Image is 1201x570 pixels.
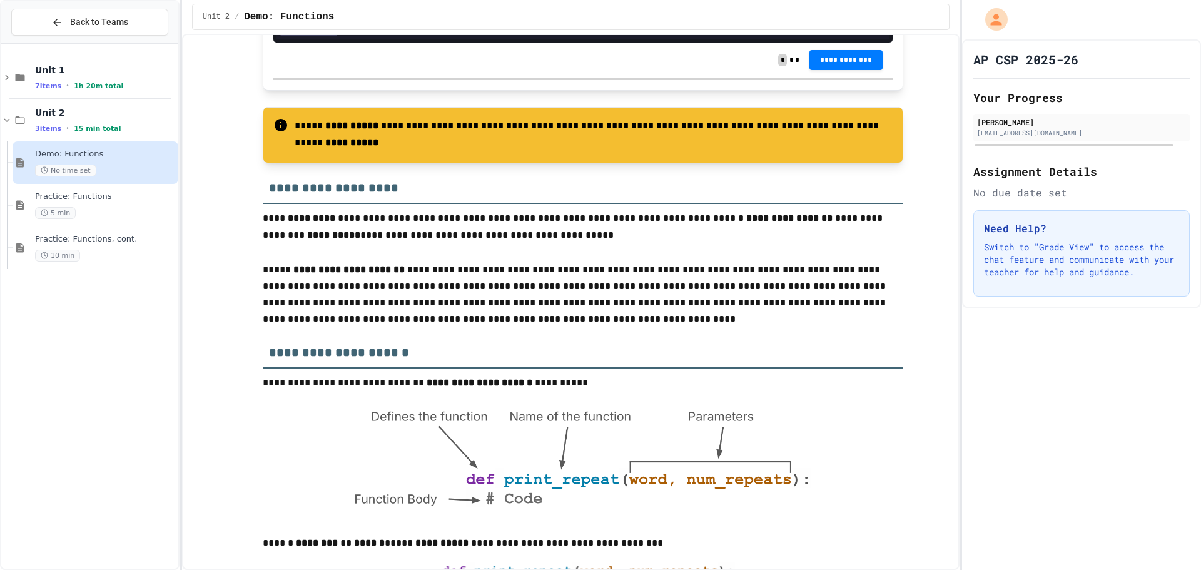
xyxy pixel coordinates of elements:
span: Unit 2 [203,12,230,22]
span: Practice: Functions [35,191,176,202]
div: [EMAIL_ADDRESS][DOMAIN_NAME] [977,128,1186,138]
span: Practice: Functions, cont. [35,234,176,245]
span: Unit 2 [35,107,176,118]
div: No due date set [973,185,1190,200]
button: Back to Teams [11,9,168,36]
span: 10 min [35,250,80,262]
span: / [235,12,239,22]
div: [PERSON_NAME] [977,116,1186,128]
span: 3 items [35,125,61,133]
span: 7 items [35,82,61,90]
h1: AP CSP 2025-26 [973,51,1078,68]
span: • [66,81,69,91]
span: Unit 1 [35,64,176,76]
h3: Need Help? [984,221,1179,236]
span: Demo: Functions [35,149,176,160]
span: 5 min [35,207,76,219]
span: Back to Teams [70,16,128,29]
span: • [66,123,69,133]
h2: Your Progress [973,89,1190,106]
span: 1h 20m total [74,82,123,90]
p: Switch to "Grade View" to access the chat feature and communicate with your teacher for help and ... [984,241,1179,278]
span: No time set [35,165,96,176]
div: My Account [972,5,1011,34]
span: Demo: Functions [244,9,334,24]
h2: Assignment Details [973,163,1190,180]
span: 15 min total [74,125,121,133]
